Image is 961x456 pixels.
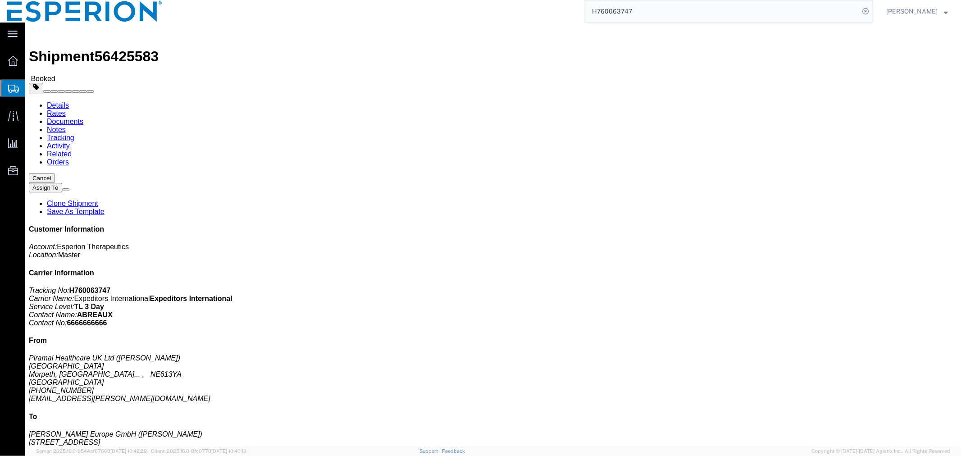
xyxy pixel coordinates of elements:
span: Alexandra Breaux [886,6,938,16]
span: Client: 2025.16.0-8fc0770 [151,448,246,454]
span: Copyright © [DATE]-[DATE] Agistix Inc., All Rights Reserved [811,447,950,455]
span: [DATE] 10:42:29 [110,448,147,454]
span: [DATE] 10:40:19 [211,448,246,454]
a: Feedback [442,448,465,454]
a: Support [419,448,442,454]
button: [PERSON_NAME] [886,6,948,17]
input: Search for shipment number, reference number [585,0,859,22]
span: Server: 2025.16.0-9544af67660 [36,448,147,454]
iframe: FS Legacy Container [25,23,961,447]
